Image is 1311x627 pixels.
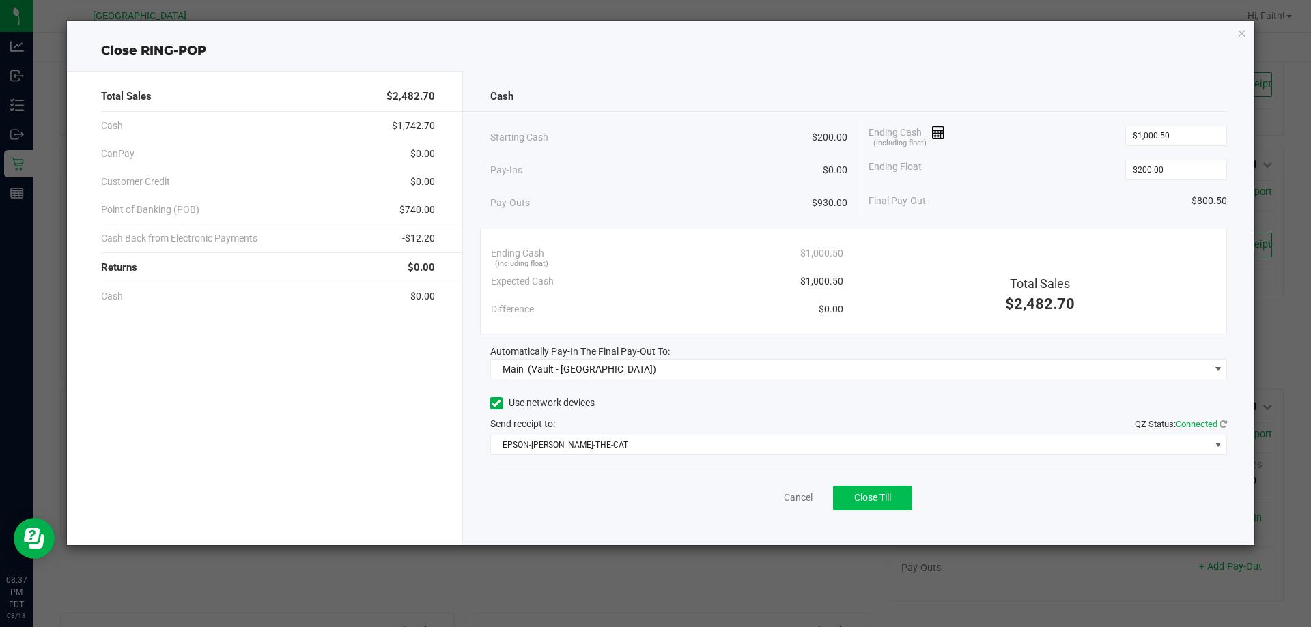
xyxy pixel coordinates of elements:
[101,203,199,217] span: Point of Banking (POB)
[812,130,847,145] span: $200.00
[869,126,945,146] span: Ending Cash
[800,246,843,261] span: $1,000.50
[490,396,595,410] label: Use network devices
[1176,419,1217,429] span: Connected
[491,435,1210,454] span: EPSON-[PERSON_NAME]-THE-CAT
[101,89,152,104] span: Total Sales
[490,163,522,177] span: Pay-Ins
[854,492,891,503] span: Close Till
[101,119,123,133] span: Cash
[101,253,435,282] div: Returns
[490,346,670,357] span: Automatically Pay-In The Final Pay-Out To:
[490,196,530,210] span: Pay-Outs
[490,89,513,104] span: Cash
[402,231,435,246] span: -$12.20
[410,289,435,304] span: $0.00
[495,259,548,270] span: (including float)
[784,491,813,505] a: Cancel
[490,418,555,429] span: Send receipt to:
[490,130,548,145] span: Starting Cash
[399,203,435,217] span: $740.00
[101,175,170,189] span: Customer Credit
[392,119,435,133] span: $1,742.70
[819,302,843,317] span: $0.00
[800,274,843,289] span: $1,000.50
[503,364,524,375] span: Main
[1010,276,1070,291] span: Total Sales
[101,147,135,161] span: CanPay
[823,163,847,177] span: $0.00
[869,194,926,208] span: Final Pay-Out
[101,231,257,246] span: Cash Back from Electronic Payments
[386,89,435,104] span: $2,482.70
[491,274,554,289] span: Expected Cash
[873,138,927,149] span: (including float)
[410,175,435,189] span: $0.00
[1192,194,1227,208] span: $800.50
[491,246,544,261] span: Ending Cash
[869,160,922,180] span: Ending Float
[833,486,912,510] button: Close Till
[410,147,435,161] span: $0.00
[408,260,435,276] span: $0.00
[528,364,656,375] span: (Vault - [GEOGRAPHIC_DATA])
[1005,295,1075,312] span: $2,482.70
[812,196,847,210] span: $930.00
[14,518,55,559] iframe: Resource center
[1135,419,1227,429] span: QZ Status:
[491,302,534,317] span: Difference
[67,42,1255,60] div: Close RING-POP
[101,289,123,304] span: Cash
